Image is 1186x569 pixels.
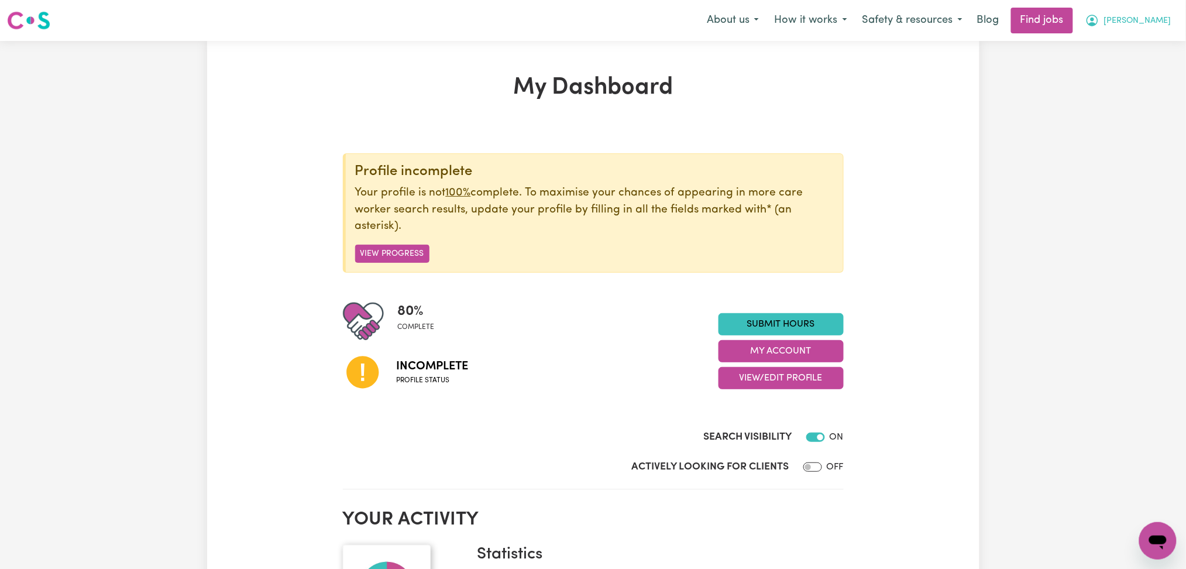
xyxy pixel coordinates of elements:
div: Profile completeness: 80% [398,301,444,342]
button: My Account [719,340,844,362]
a: Submit Hours [719,313,844,335]
span: OFF [827,462,844,472]
a: Careseekers logo [7,7,50,34]
button: View/Edit Profile [719,367,844,389]
button: Safety & resources [855,8,970,33]
iframe: Button to launch messaging window [1139,522,1177,560]
span: Profile status [397,375,469,386]
h3: Statistics [477,545,834,565]
span: Incomplete [397,358,469,375]
h1: My Dashboard [343,74,844,102]
span: ON [830,433,844,442]
label: Search Visibility [704,430,792,445]
div: Profile incomplete [355,163,834,180]
a: Blog [970,8,1006,33]
p: Your profile is not complete. To maximise your chances of appearing in more care worker search re... [355,185,834,235]
span: complete [398,322,435,333]
u: 100% [446,187,471,198]
button: About us [699,8,766,33]
span: [PERSON_NAME] [1104,15,1171,28]
img: Careseekers logo [7,10,50,31]
label: Actively Looking for Clients [632,460,789,475]
button: View Progress [355,245,429,263]
a: Find jobs [1011,8,1073,33]
h2: Your activity [343,509,844,531]
span: 80 % [398,301,435,322]
button: My Account [1078,8,1179,33]
button: How it works [766,8,855,33]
